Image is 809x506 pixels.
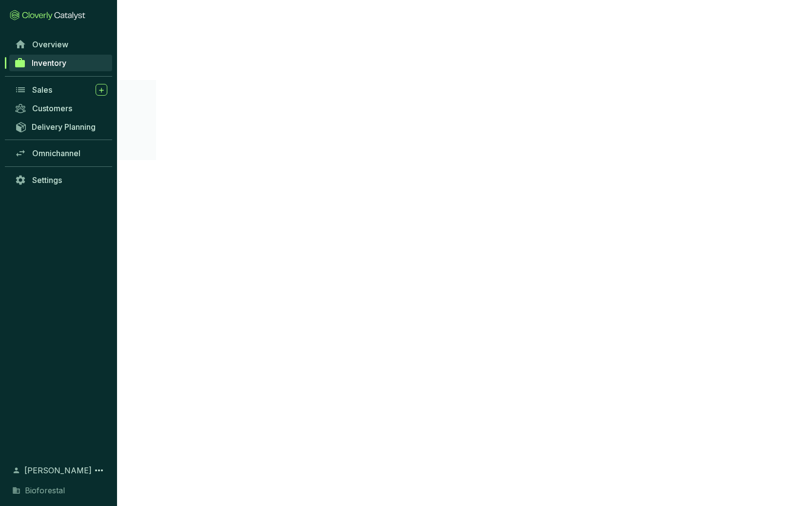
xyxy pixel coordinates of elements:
span: Settings [32,175,62,185]
span: Delivery Planning [32,122,96,132]
span: Sales [32,85,52,95]
a: Omnichannel [10,145,112,162]
span: Omnichannel [32,148,80,158]
a: Customers [10,100,112,117]
span: Customers [32,103,72,113]
span: Bioforestal [25,485,65,496]
span: Overview [32,40,68,49]
span: [PERSON_NAME] [24,465,92,476]
a: Overview [10,36,112,53]
span: Inventory [32,58,66,68]
a: Delivery Planning [10,119,112,135]
a: Settings [10,172,112,188]
a: Inventory [9,55,112,71]
a: Sales [10,81,112,98]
